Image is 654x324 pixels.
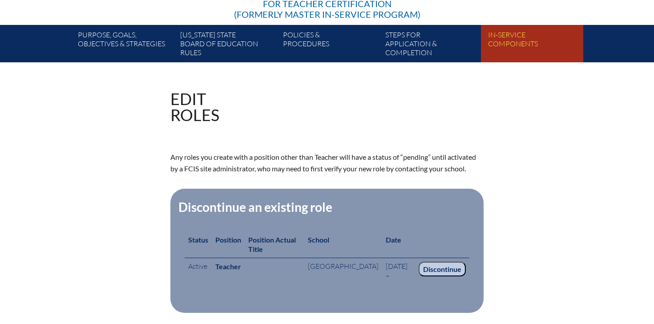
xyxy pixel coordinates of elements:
th: Position Actual Title [245,231,304,258]
th: Date [382,231,469,258]
th: Position [212,231,245,258]
input: Discontinue [419,262,466,277]
b: Teacher [215,262,241,271]
a: Policies &Procedures [279,28,382,62]
a: [US_STATE] StateBoard of Education rules [177,28,279,62]
a: Purpose, goals,objectives & strategies [74,28,177,62]
a: In-servicecomponents [484,28,587,62]
td: Active [185,258,212,284]
th: Status [185,231,212,258]
legend: Discontinue an existing role [178,199,333,215]
td: [GEOGRAPHIC_DATA] [304,258,382,284]
p: Any roles you create with a position other than Teacher will have a status of “pending” until act... [170,151,484,174]
a: Steps forapplication & completion [382,28,484,62]
td: [DATE] – [382,258,415,284]
h1: Edit Roles [170,91,219,123]
th: School [304,231,382,258]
